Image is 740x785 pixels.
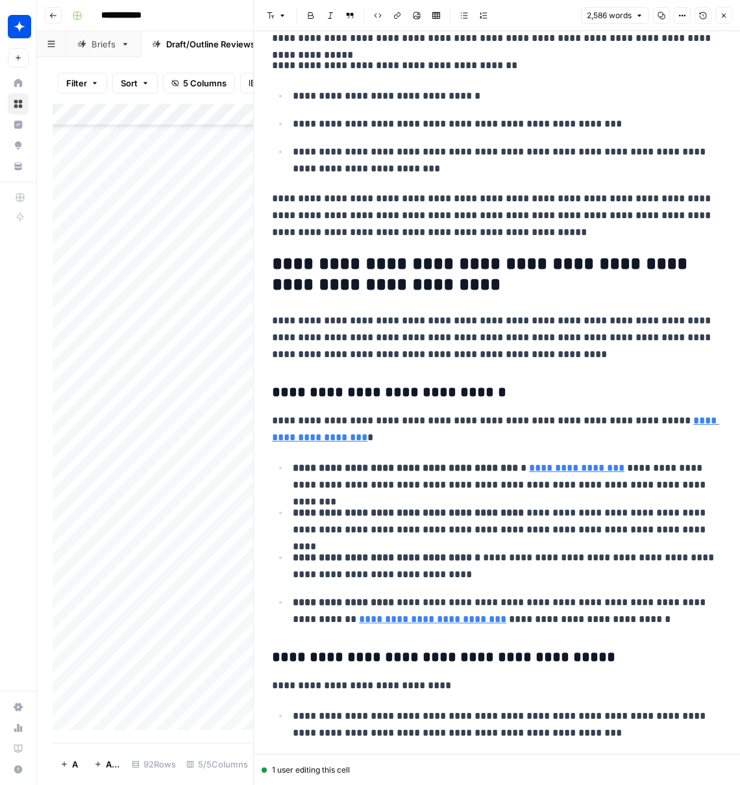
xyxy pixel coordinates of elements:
[121,77,138,90] span: Sort
[66,31,141,57] a: Briefs
[8,73,29,93] a: Home
[8,10,29,43] button: Workspace: Wiz
[183,77,227,90] span: 5 Columns
[58,73,107,93] button: Filter
[72,758,79,771] span: Add Row
[8,93,29,114] a: Browse
[66,77,87,90] span: Filter
[8,135,29,156] a: Opportunities
[163,73,235,93] button: 5 Columns
[92,38,116,51] div: Briefs
[8,114,29,135] a: Insights
[8,759,29,780] button: Help + Support
[53,754,86,775] button: Add Row
[166,38,255,51] div: Draft/Outline Reviews
[587,10,632,21] span: 2,586 words
[8,15,31,38] img: Wiz Logo
[127,754,181,775] div: 92 Rows
[112,73,158,93] button: Sort
[8,156,29,177] a: Your Data
[8,738,29,759] a: Learning Hub
[262,764,732,776] div: 1 user editing this cell
[8,717,29,738] a: Usage
[86,754,127,775] button: Add 10 Rows
[181,754,253,775] div: 5/5 Columns
[581,7,649,24] button: 2,586 words
[106,758,119,771] span: Add 10 Rows
[8,697,29,717] a: Settings
[141,31,280,57] a: Draft/Outline Reviews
